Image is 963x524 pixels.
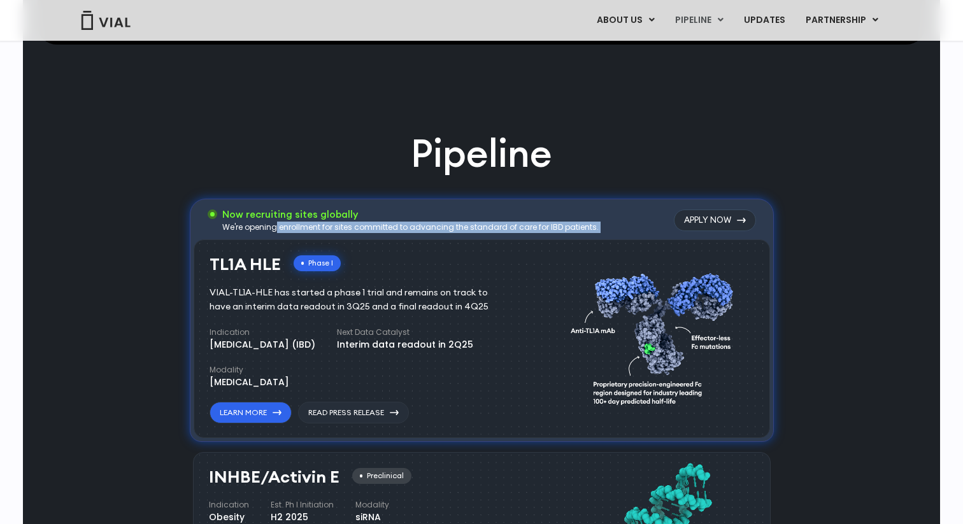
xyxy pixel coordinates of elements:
a: PARTNERSHIPMenu Toggle [795,10,888,31]
a: PIPELINEMenu Toggle [665,10,733,31]
a: UPDATES [734,10,795,31]
h4: Indication [209,499,249,511]
a: Learn More [210,402,292,423]
div: [MEDICAL_DATA] (IBD) [210,338,315,351]
h3: TL1A HLE [210,255,281,274]
div: siRNA [355,511,389,524]
h4: Modality [210,364,289,376]
h4: Next Data Catalyst [337,327,473,338]
h4: Modality [355,499,389,511]
div: Obesity [209,511,249,524]
h3: Now recruiting sites globally [222,208,599,222]
h4: Indication [210,327,315,338]
div: We're opening enrollment for sites committed to advancing the standard of care for IBD patients. [222,222,599,233]
div: Phase I [294,255,341,271]
img: Vial Logo [80,11,131,30]
h3: INHBE/Activin E [209,468,339,486]
div: Preclinical [352,468,411,484]
div: Interim data readout in 2Q25 [337,338,473,351]
a: ABOUT USMenu Toggle [587,10,664,31]
div: [MEDICAL_DATA] [210,376,289,389]
div: VIAL-TL1A-HLE has started a phase 1 trial and remains on track to have an interim data readout in... [210,286,507,314]
div: H2 2025 [271,511,334,524]
a: Apply Now [674,209,756,231]
img: TL1A antibody diagram. [571,249,741,424]
h4: Est. Ph I Initiation [271,499,334,511]
h2: Pipeline [411,127,552,180]
a: Read Press Release [298,402,409,423]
